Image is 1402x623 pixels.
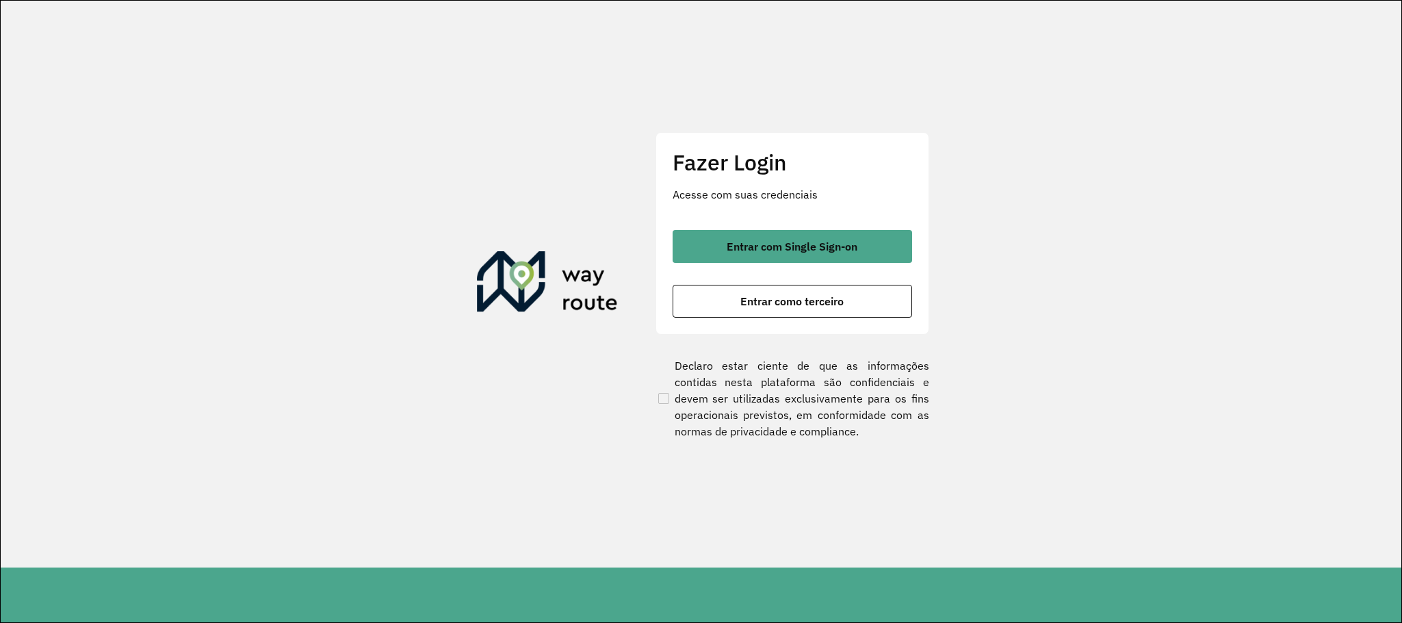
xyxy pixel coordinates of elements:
p: Acesse com suas credenciais [673,186,912,203]
h2: Fazer Login [673,149,912,175]
label: Declaro estar ciente de que as informações contidas nesta plataforma são confidenciais e devem se... [655,357,929,440]
button: button [673,230,912,263]
span: Entrar como terceiro [740,296,844,307]
button: button [673,285,912,318]
span: Entrar com Single Sign-on [727,241,857,252]
img: Roteirizador AmbevTech [477,251,618,317]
